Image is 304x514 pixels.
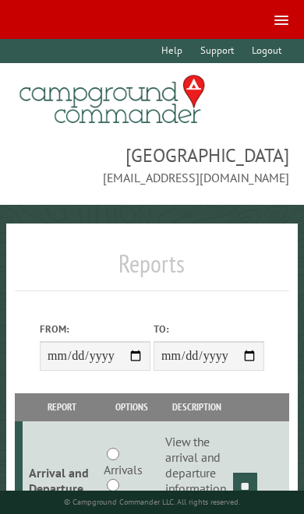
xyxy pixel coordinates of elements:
[15,69,210,130] img: Campground Commander
[154,322,264,336] label: To:
[163,393,231,421] th: Description
[154,39,189,63] a: Help
[15,143,288,186] span: [GEOGRAPHIC_DATA] [EMAIL_ADDRESS][DOMAIN_NAME]
[193,39,241,63] a: Support
[15,248,288,291] h1: Reports
[101,393,162,421] th: Options
[23,393,101,421] th: Report
[64,497,240,507] small: © Campground Commander LLC. All rights reserved.
[104,460,143,479] label: Arrivals
[244,39,288,63] a: Logout
[40,322,150,336] label: From:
